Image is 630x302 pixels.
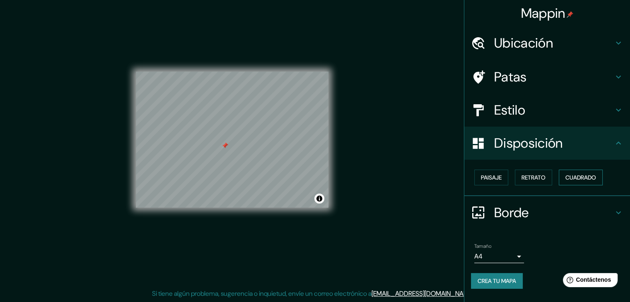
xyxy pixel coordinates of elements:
[559,170,603,185] button: Cuadrado
[567,11,573,18] img: pin-icon.png
[464,127,630,160] div: Disposición
[464,26,630,60] div: Ubicación
[515,170,552,185] button: Retrato
[478,277,516,285] font: Crea tu mapa
[372,289,474,298] a: [EMAIL_ADDRESS][DOMAIN_NAME]
[464,93,630,127] div: Estilo
[494,204,529,221] font: Borde
[314,194,324,204] button: Activar o desactivar atribución
[521,174,546,181] font: Retrato
[494,34,553,52] font: Ubicación
[556,270,621,293] iframe: Lanzador de widgets de ayuda
[471,273,523,289] button: Crea tu mapa
[474,170,508,185] button: Paisaje
[136,72,328,208] canvas: Mapa
[521,5,565,22] font: Mappin
[481,174,502,181] font: Paisaje
[474,250,524,263] div: A4
[152,289,372,298] font: Si tiene algún problema, sugerencia o inquietud, envíe un correo electrónico a
[464,196,630,229] div: Borde
[464,60,630,93] div: Patas
[494,101,525,119] font: Estilo
[565,174,596,181] font: Cuadrado
[494,68,527,86] font: Patas
[474,243,491,249] font: Tamaño
[474,252,483,261] font: A4
[494,134,562,152] font: Disposición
